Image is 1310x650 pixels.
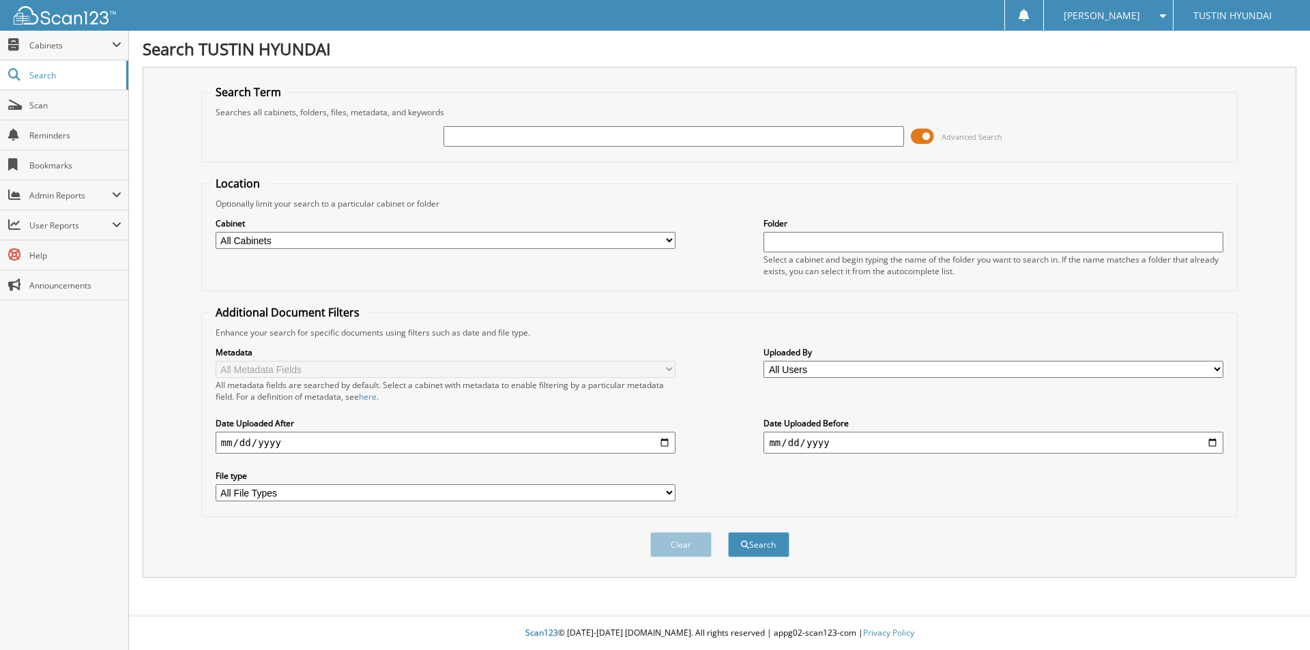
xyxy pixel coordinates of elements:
span: Scan123 [525,627,558,638]
legend: Additional Document Filters [209,305,366,320]
span: Admin Reports [29,190,112,201]
h1: Search TUSTIN HYUNDAI [143,38,1296,60]
span: TUSTIN HYUNDAI [1193,12,1272,20]
label: Cabinet [216,218,675,229]
span: Help [29,250,121,261]
legend: Search Term [209,85,288,100]
img: scan123-logo-white.svg [14,6,116,25]
div: Select a cabinet and begin typing the name of the folder you want to search in. If the name match... [763,254,1223,277]
a: Privacy Policy [863,627,914,638]
label: Date Uploaded After [216,417,675,429]
div: All metadata fields are searched by default. Select a cabinet with metadata to enable filtering b... [216,379,675,402]
span: Announcements [29,280,121,291]
span: Advanced Search [942,132,1002,142]
button: Search [728,532,789,557]
button: Clear [650,532,712,557]
div: Searches all cabinets, folders, files, metadata, and keywords [209,106,1231,118]
label: Date Uploaded Before [763,417,1223,429]
label: Uploaded By [763,346,1223,358]
div: © [DATE]-[DATE] [DOMAIN_NAME]. All rights reserved | appg02-scan123-com | [129,617,1310,650]
input: start [216,432,675,454]
div: Enhance your search for specific documents using filters such as date and file type. [209,327,1231,338]
span: Bookmarks [29,160,121,171]
legend: Location [209,176,267,191]
a: here [359,391,377,402]
div: Optionally limit your search to a particular cabinet or folder [209,198,1231,209]
span: User Reports [29,220,112,231]
span: Cabinets [29,40,112,51]
label: Metadata [216,346,675,358]
input: end [763,432,1223,454]
span: Search [29,70,119,81]
span: Reminders [29,130,121,141]
span: [PERSON_NAME] [1064,12,1140,20]
label: File type [216,470,675,482]
label: Folder [763,218,1223,229]
span: Scan [29,100,121,111]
